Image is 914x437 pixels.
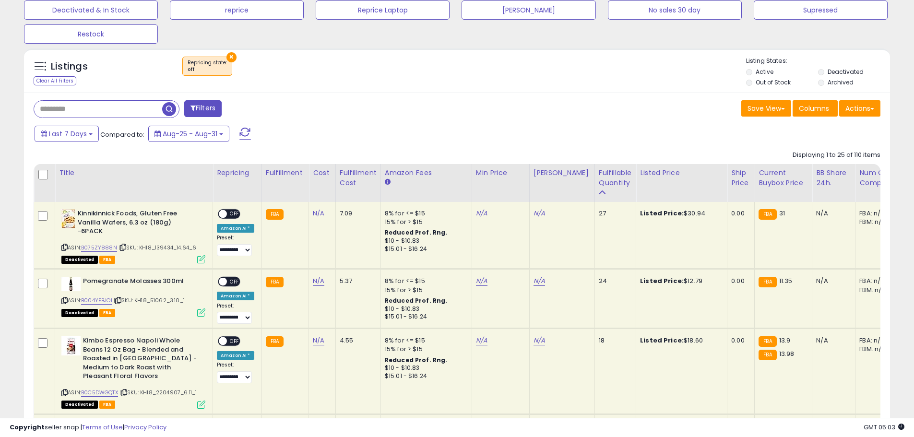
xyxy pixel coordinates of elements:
[217,303,254,324] div: Preset:
[462,0,595,20] button: [PERSON_NAME]
[799,104,829,113] span: Columns
[779,336,791,345] span: 13.9
[163,129,217,139] span: Aug-25 - Aug-31
[779,276,793,285] span: 11.35
[731,209,747,218] div: 0.00
[148,126,229,142] button: Aug-25 - Aug-31
[839,100,880,117] button: Actions
[385,277,464,285] div: 8% for <= $15
[385,356,448,364] b: Reduced Prof. Rng.
[828,78,854,86] label: Archived
[793,100,838,117] button: Columns
[859,168,894,188] div: Num of Comp.
[640,336,684,345] b: Listed Price:
[266,277,284,287] small: FBA
[227,337,242,345] span: OFF
[119,389,197,396] span: | SKU: KH18_2204907_6.11_1
[859,286,891,295] div: FBM: n/a
[61,277,205,316] div: ASIN:
[640,276,684,285] b: Listed Price:
[741,100,791,117] button: Save View
[78,209,194,238] b: Kinnikinnick Foods, Gluten Free Vanilla Wafers, 6.3 oz (180g) -6PACK
[61,401,98,409] span: All listings that are unavailable for purchase on Amazon for any reason other than out-of-stock
[227,210,242,218] span: OFF
[385,245,464,253] div: $15.01 - $16.24
[385,296,448,305] b: Reduced Prof. Rng.
[385,336,464,345] div: 8% for <= $15
[793,151,880,160] div: Displaying 1 to 25 of 110 items
[316,0,450,20] button: Reprice Laptop
[81,389,118,397] a: B0C5DWGQTX
[59,168,209,178] div: Title
[816,277,848,285] div: N/A
[385,168,468,178] div: Amazon Fees
[266,209,284,220] small: FBA
[828,68,864,76] label: Deactivated
[608,0,742,20] button: No sales 30 day
[313,276,324,286] a: N/A
[34,76,76,85] div: Clear All Filters
[51,60,88,73] h5: Listings
[759,168,808,188] div: Current Buybox Price
[640,277,720,285] div: $12.79
[385,228,448,236] b: Reduced Prof. Rng.
[476,209,487,218] a: N/A
[35,126,99,142] button: Last 7 Days
[385,372,464,380] div: $15.01 - $16.24
[124,423,166,432] a: Privacy Policy
[24,0,158,20] button: Deactivated & In Stock
[816,168,851,188] div: BB Share 24h.
[385,218,464,226] div: 15% for > $15
[385,209,464,218] div: 8% for <= $15
[61,209,205,262] div: ASIN:
[385,313,464,321] div: $15.01 - $16.24
[61,336,81,355] img: 41pp0FVBdUL._SL40_.jpg
[313,168,332,178] div: Cost
[83,277,200,288] b: Pomegranate Molasses 300ml
[759,350,776,360] small: FBA
[385,286,464,295] div: 15% for > $15
[61,336,205,407] div: ASIN:
[640,209,720,218] div: $30.94
[756,68,773,76] label: Active
[266,336,284,347] small: FBA
[779,209,785,218] span: 31
[385,305,464,313] div: $10 - $10.83
[340,168,377,188] div: Fulfillment Cost
[81,296,112,305] a: B004YFBJOI
[340,209,373,218] div: 7.09
[746,57,890,66] p: Listing States:
[759,277,776,287] small: FBA
[731,336,747,345] div: 0.00
[217,351,254,360] div: Amazon AI *
[476,276,487,286] a: N/A
[599,336,629,345] div: 18
[385,364,464,372] div: $10 - $10.83
[24,24,158,44] button: Restock
[313,209,324,218] a: N/A
[385,237,464,245] div: $10 - $10.83
[859,218,891,226] div: FBM: n/a
[99,256,116,264] span: FBA
[227,278,242,286] span: OFF
[385,345,464,354] div: 15% for > $15
[599,168,632,188] div: Fulfillable Quantity
[100,130,144,139] span: Compared to:
[184,100,222,117] button: Filters
[188,59,227,73] span: Repricing state :
[476,168,525,178] div: Min Price
[313,336,324,345] a: N/A
[640,336,720,345] div: $18.60
[226,52,237,62] button: ×
[731,277,747,285] div: 0.00
[61,256,98,264] span: All listings that are unavailable for purchase on Amazon for any reason other than out-of-stock
[859,345,891,354] div: FBM: n/a
[640,209,684,218] b: Listed Price:
[640,168,723,178] div: Listed Price
[61,309,98,317] span: All listings that are unavailable for purchase on Amazon for any reason other than out-of-stock
[217,224,254,233] div: Amazon AI *
[864,423,904,432] span: 2025-09-8 05:03 GMT
[476,336,487,345] a: N/A
[756,78,791,86] label: Out of Stock
[217,292,254,300] div: Amazon AI *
